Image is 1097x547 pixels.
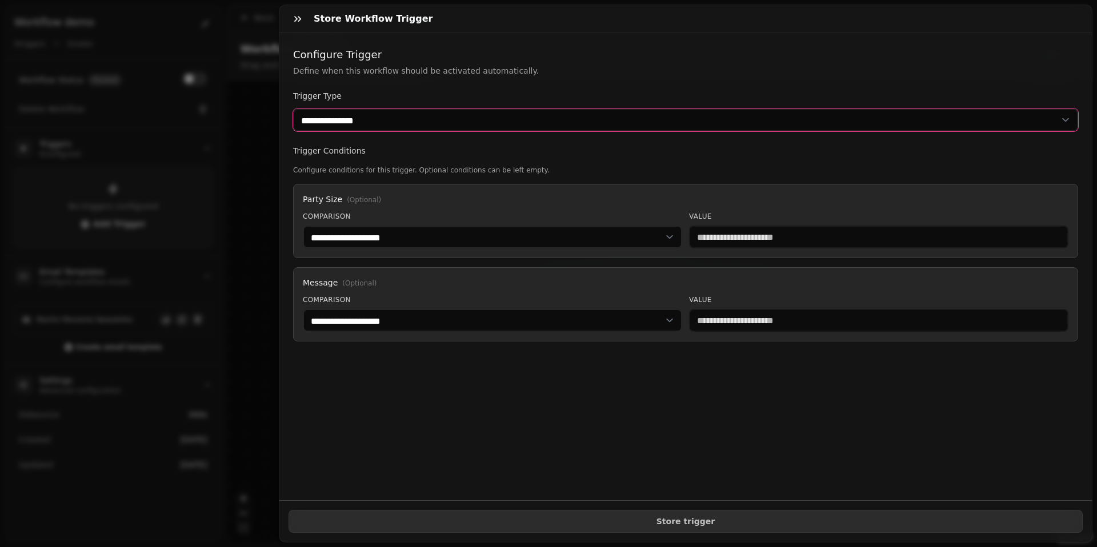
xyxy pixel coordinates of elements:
[293,90,1078,102] label: Trigger Type
[293,65,1078,77] p: Define when this workflow should be activated automatically.
[303,277,377,288] span: Message
[289,510,1083,533] button: Store trigger
[293,47,1078,63] h2: Configure Trigger
[293,145,1078,156] h3: Trigger Conditions
[303,194,381,205] span: Party Size
[293,166,1078,175] p: Configure conditions for this trigger. Optional conditions can be left empty.
[689,212,1068,221] label: Value
[303,295,682,304] label: Comparison
[689,295,1068,304] label: Value
[342,279,377,287] span: (Optional)
[347,196,381,204] span: (Optional)
[303,212,682,221] label: Comparison
[298,517,1073,525] span: Store trigger
[314,12,437,26] h3: Store Workflow Trigger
